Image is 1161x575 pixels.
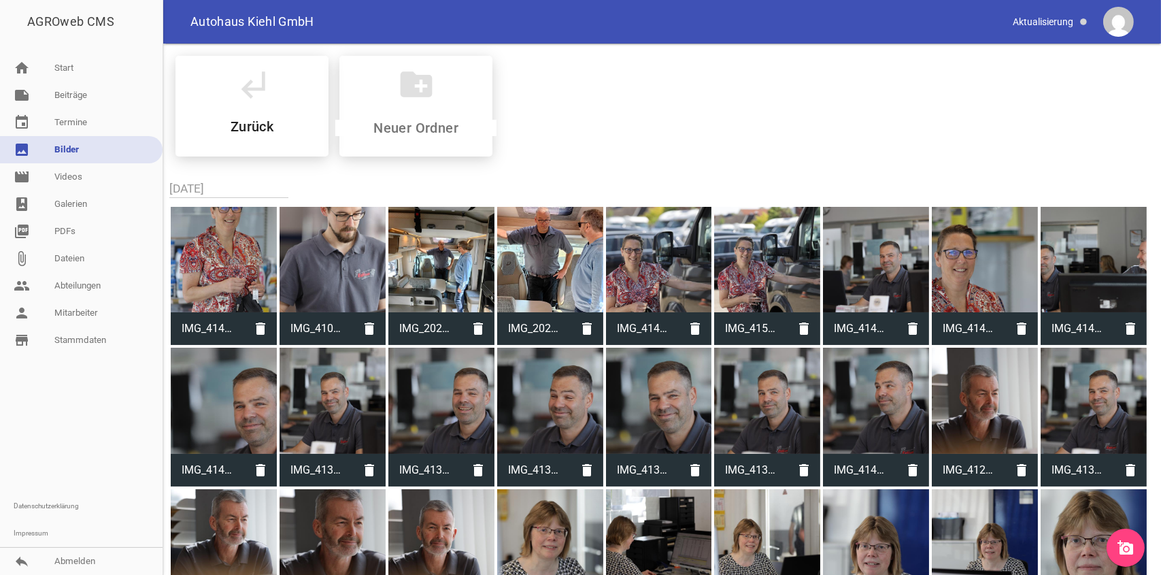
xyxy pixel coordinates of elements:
[679,312,711,345] i: delete
[388,453,462,488] span: IMG_4139.JPG
[244,454,277,487] i: delete
[14,332,30,348] i: store_mall_directory
[231,120,273,133] h5: Zurück
[397,65,435,103] i: create_new_folder
[1005,312,1038,345] i: delete
[171,311,244,346] span: IMG_4146.JPG
[175,56,329,157] div: Fotoshoot
[14,250,30,267] i: attach_file
[606,311,679,346] span: IMG_4149.JPG
[14,223,30,240] i: picture_as_pdf
[353,312,386,345] i: delete
[1114,454,1147,487] i: delete
[462,312,494,345] i: delete
[1041,453,1114,488] span: IMG_4135.JPG
[497,311,571,346] span: IMG_20240608_101507.JPG
[14,196,30,212] i: photo_album
[244,312,277,345] i: delete
[788,454,820,487] i: delete
[14,278,30,294] i: people
[1117,540,1134,556] i: add_a_photo
[932,311,1005,346] span: IMG_4147.JPG
[714,311,788,346] span: IMG_4150.JPG
[823,453,896,488] span: IMG_4141.JPG
[14,114,30,131] i: event
[788,312,820,345] i: delete
[823,311,896,346] span: IMG_4144.JPG
[14,87,30,103] i: note
[14,305,30,321] i: person
[497,453,571,488] span: IMG_4137.JPG
[280,453,353,488] span: IMG_4136.JPG
[14,553,30,570] i: reply
[679,454,711,487] i: delete
[606,453,679,488] span: IMG_4138.JPG
[353,454,386,487] i: delete
[896,312,929,345] i: delete
[932,453,1005,488] span: IMG_4128.JPG
[14,142,30,158] i: image
[233,65,271,103] i: subdirectory_arrow_left
[169,180,1155,198] h2: [DATE]
[14,60,30,76] i: home
[280,311,353,346] span: IMG_4100.JPG
[388,311,462,346] span: IMG_20240608_101504.JPG
[462,454,494,487] i: delete
[1114,312,1147,345] i: delete
[190,16,314,28] span: Autohaus Kiehl GmbH
[714,453,788,488] span: IMG_4134.JPG
[896,454,929,487] i: delete
[1005,454,1038,487] i: delete
[335,120,497,136] input: Neuer Ordner
[14,169,30,185] i: movie
[571,454,603,487] i: delete
[571,312,603,345] i: delete
[1041,311,1114,346] span: IMG_4142.JPG
[171,453,244,488] span: IMG_4143.JPG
